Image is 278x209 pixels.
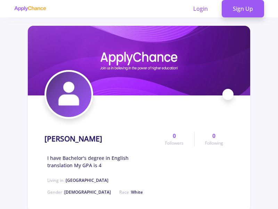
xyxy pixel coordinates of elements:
span: Race : [119,189,143,195]
img: applychance logo text only [14,6,46,11]
span: [GEOGRAPHIC_DATA] [66,177,108,183]
span: Living in : [47,177,108,183]
span: Following [205,140,223,146]
a: 0Followers [155,132,194,146]
img: Ehsan Masoudicover image [28,26,250,95]
h1: [PERSON_NAME] [44,134,102,143]
span: 0 [173,132,176,140]
img: Ehsan Masoudiavatar [46,72,91,117]
span: 0 [212,132,215,140]
span: Gender : [47,189,111,195]
span: White [131,189,143,195]
span: [DEMOGRAPHIC_DATA] [64,189,111,195]
span: I have Bachelor's degree in English translation My GPA is 4 [47,154,155,169]
span: Followers [165,140,183,146]
a: 0Following [194,132,234,146]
